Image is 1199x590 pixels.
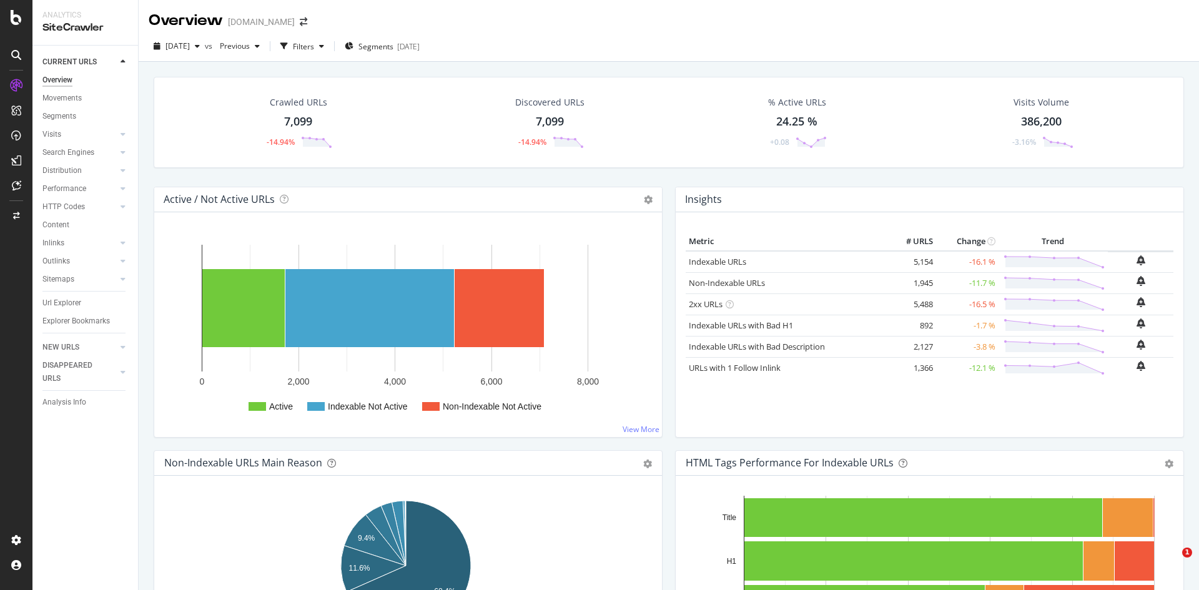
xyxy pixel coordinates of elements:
[42,396,86,409] div: Analysis Info
[358,534,375,543] text: 9.4%
[164,191,275,208] h4: Active / Not Active URLs
[42,341,79,354] div: NEW URLS
[164,456,322,469] div: Non-Indexable URLs Main Reason
[936,336,999,357] td: -3.8 %
[727,557,737,566] text: H1
[1137,361,1145,371] div: bell-plus
[689,320,793,331] a: Indexable URLs with Bad H1
[287,376,309,386] text: 2,000
[42,164,82,177] div: Distribution
[164,232,648,427] svg: A chart.
[886,232,936,251] th: # URLS
[42,396,129,409] a: Analysis Info
[358,41,393,52] span: Segments
[723,513,737,522] text: Title
[42,146,94,159] div: Search Engines
[42,273,74,286] div: Sitemaps
[205,41,215,51] span: vs
[270,96,327,109] div: Crawled URLs
[42,182,117,195] a: Performance
[689,256,746,267] a: Indexable URLs
[686,232,886,251] th: Metric
[384,376,406,386] text: 4,000
[42,74,72,87] div: Overview
[42,237,117,250] a: Inlinks
[770,137,789,147] div: +0.08
[886,293,936,315] td: 5,488
[42,110,129,123] a: Segments
[42,297,81,310] div: Url Explorer
[936,272,999,293] td: -11.7 %
[1021,114,1062,130] div: 386,200
[269,401,293,411] text: Active
[165,41,190,51] span: 2025 Sep. 7th
[886,336,936,357] td: 2,127
[42,56,117,69] a: CURRENT URLS
[42,21,128,35] div: SiteCrawler
[340,36,425,56] button: Segments[DATE]
[42,74,129,87] a: Overview
[42,359,106,385] div: DISAPPEARED URLS
[215,41,250,51] span: Previous
[149,10,223,31] div: Overview
[1137,297,1145,307] div: bell-plus
[42,92,82,105] div: Movements
[42,200,117,214] a: HTTP Codes
[1137,276,1145,286] div: bell-plus
[936,232,999,251] th: Change
[686,456,894,469] div: HTML Tags Performance for Indexable URLs
[200,376,205,386] text: 0
[536,114,564,130] div: 7,099
[480,376,502,386] text: 6,000
[42,237,64,250] div: Inlinks
[42,200,85,214] div: HTTP Codes
[1012,137,1036,147] div: -3.16%
[42,315,110,328] div: Explorer Bookmarks
[886,251,936,273] td: 5,154
[293,41,314,52] div: Filters
[1157,548,1187,578] iframe: Intercom live chat
[42,297,129,310] a: Url Explorer
[284,114,312,130] div: 7,099
[515,96,585,109] div: Discovered URLs
[577,376,599,386] text: 8,000
[42,359,117,385] a: DISAPPEARED URLS
[1137,318,1145,328] div: bell-plus
[936,357,999,378] td: -12.1 %
[689,277,765,288] a: Non-Indexable URLs
[643,460,652,468] div: gear
[275,36,329,56] button: Filters
[886,357,936,378] td: 1,366
[42,341,117,354] a: NEW URLS
[42,92,129,105] a: Movements
[644,195,653,204] i: Options
[42,164,117,177] a: Distribution
[228,16,295,28] div: [DOMAIN_NAME]
[689,298,723,310] a: 2xx URLs
[42,315,129,328] a: Explorer Bookmarks
[443,401,541,411] text: Non-Indexable Not Active
[42,219,69,232] div: Content
[936,293,999,315] td: -16.5 %
[42,182,86,195] div: Performance
[42,10,128,21] div: Analytics
[776,114,817,130] div: 24.25 %
[42,219,129,232] a: Content
[689,362,781,373] a: URLs with 1 Follow Inlink
[936,315,999,336] td: -1.7 %
[623,424,659,435] a: View More
[397,41,420,52] div: [DATE]
[149,36,205,56] button: [DATE]
[1182,548,1192,558] span: 1
[886,272,936,293] td: 1,945
[42,255,70,268] div: Outlinks
[886,315,936,336] td: 892
[42,128,61,141] div: Visits
[1014,96,1069,109] div: Visits Volume
[42,56,97,69] div: CURRENT URLS
[1165,460,1173,468] div: gear
[349,564,370,573] text: 11.6%
[689,341,825,352] a: Indexable URLs with Bad Description
[1137,340,1145,350] div: bell-plus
